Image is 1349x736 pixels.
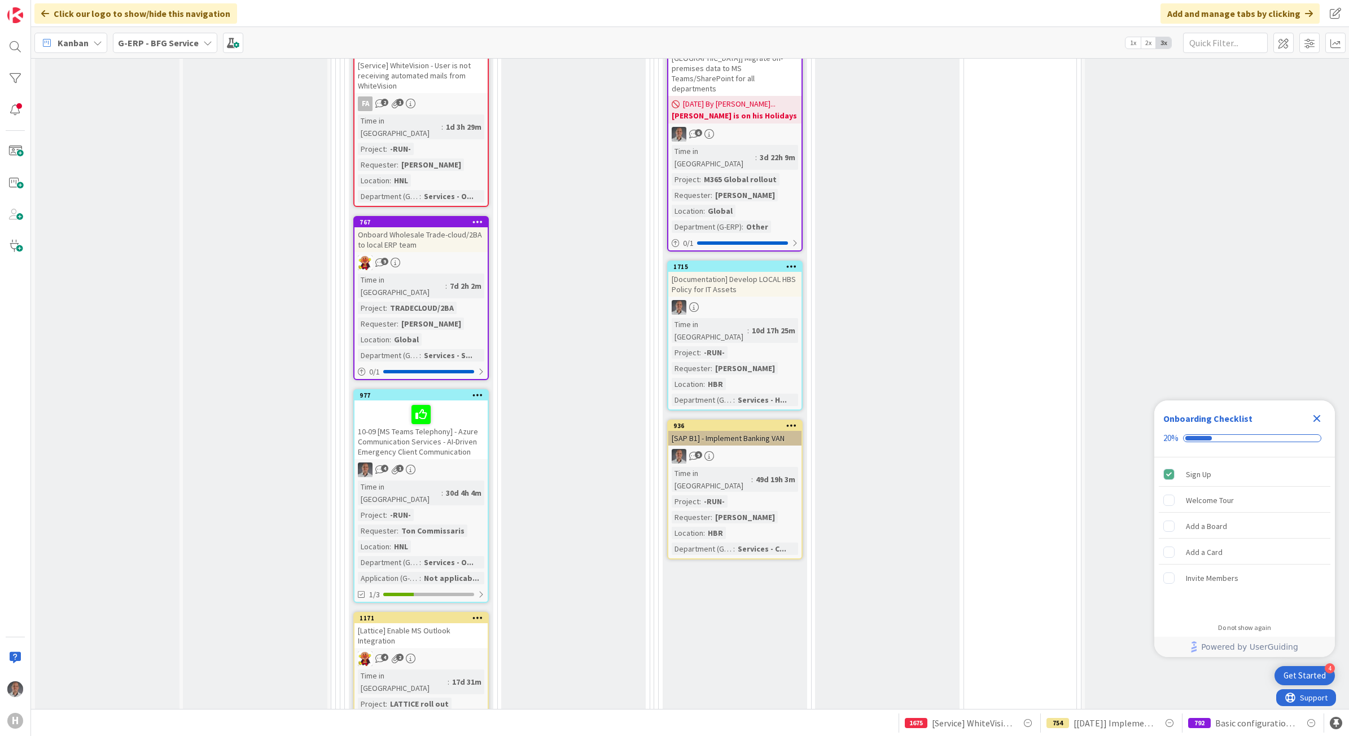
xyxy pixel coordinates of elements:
span: : [397,318,398,330]
a: [Service] WhiteVision - User is not receiving automated mails from WhiteVisionFATime in [GEOGRAPH... [353,47,489,207]
span: : [386,698,387,710]
div: Open Get Started checklist, remaining modules: 4 [1274,666,1335,685]
div: Time in [GEOGRAPHIC_DATA] [358,274,445,298]
div: 1171 [360,614,488,622]
span: : [441,487,443,499]
div: Location [358,174,389,187]
div: Services - O... [421,556,476,568]
span: : [386,509,387,521]
div: Time in [GEOGRAPHIC_DATA] [358,481,441,505]
div: [PERSON_NAME] [712,189,778,201]
span: : [703,527,705,539]
div: Ton Commissaris [398,525,467,537]
span: : [397,158,398,171]
div: Checklist progress: 20% [1163,433,1326,443]
div: Location [672,527,703,539]
div: Services - S... [421,349,475,362]
span: : [386,302,387,314]
div: Time in [GEOGRAPHIC_DATA] [672,318,747,343]
div: HBR [705,378,726,390]
div: 936 [673,422,801,430]
div: 1d 3h 29m [443,121,484,133]
img: PS [358,462,373,477]
div: Project [358,143,386,155]
span: : [448,676,449,688]
img: PS [672,449,686,464]
span: : [389,333,391,346]
div: 1171[Lattice] Enable MS Outlook Integration [354,613,488,648]
span: : [445,280,447,292]
div: Requester [672,511,711,523]
div: 767Onboard Wholesale Trade-cloud/2BA to local ERP team [354,217,488,252]
div: Time in [GEOGRAPHIC_DATA] [672,145,755,170]
div: Add and manage tabs by clicking [1160,3,1320,24]
div: 767 [354,217,488,227]
div: 767 [360,218,488,226]
div: Project [672,495,699,508]
div: Click our logo to show/hide this navigation [34,3,237,24]
div: 936[SAP B1] - Implement Banking VAN [668,421,801,446]
div: Add a Board [1186,519,1227,533]
div: Department (G-ERP) [672,394,733,406]
span: : [703,205,705,217]
b: [PERSON_NAME] is on his Holidays [672,110,798,121]
div: Global [391,333,422,346]
div: 4 [1325,663,1335,673]
div: 936 [668,421,801,431]
a: 97710-09 [MS Teams Telephony] - Azure Communication Services - AI-Driven Emergency Client Communi... [353,389,489,603]
div: 754 [1046,718,1069,728]
a: [M365] [[PERSON_NAME] [GEOGRAPHIC_DATA]] Migrate on-premises data to MS Teams/SharePoint for all ... [667,29,803,252]
span: : [733,543,735,555]
div: 0/1 [668,236,801,250]
div: 1715 [668,262,801,272]
div: Department (G-ERP) [672,221,742,233]
span: 1x [1125,37,1141,49]
span: : [389,174,391,187]
div: Department (G-ERP) [358,349,419,362]
img: PS [7,681,23,697]
span: : [747,324,749,337]
div: Location [358,540,389,553]
div: Close Checklist [1308,409,1326,428]
span: Support [24,2,51,15]
div: Department (G-ERP) [672,543,733,555]
div: Onboard Wholesale Trade-cloud/2BA to local ERP team [354,227,488,252]
div: [Service] WhiteVision - User is not receiving automated mails from WhiteVision [354,58,488,93]
div: Checklist items [1154,457,1335,616]
a: 936[SAP B1] - Implement Banking VANPSTime in [GEOGRAPHIC_DATA]:49d 19h 3mProject:-RUN-Requester:[... [667,420,803,559]
div: Requester [358,158,397,171]
span: [Service] WhiteVision - User is not receiving automated mails from WhiteVision [932,716,1012,730]
div: PS [668,449,801,464]
div: Application (G-ERP) [358,572,419,584]
div: Services - H... [735,394,790,406]
span: 2x [1141,37,1156,49]
div: Requester [358,318,397,330]
span: : [751,473,753,486]
span: : [419,349,421,362]
div: [Lattice] Enable MS Outlook Integration [354,623,488,648]
div: Sign Up is complete. [1159,462,1330,487]
span: Kanban [58,36,89,50]
div: Requester [672,189,711,201]
a: 767Onboard Wholesale Trade-cloud/2BA to local ERP teamLCTime in [GEOGRAPHIC_DATA]:7d 2h 2mProject... [353,216,489,380]
div: Project [358,698,386,710]
div: M365 Global rollout [701,173,779,186]
div: -RUN- [701,495,728,508]
div: Time in [GEOGRAPHIC_DATA] [358,669,448,694]
div: Not applicab... [421,572,482,584]
div: H [7,713,23,729]
a: 1715[Documentation] Develop LOCAL HBS Policy for IT AssetsPSTime in [GEOGRAPHIC_DATA]:10d 17h 25m... [667,261,803,411]
span: : [703,378,705,390]
div: [PERSON_NAME] [398,318,464,330]
span: 1 [396,99,404,106]
span: 0 / 1 [369,366,380,378]
div: [PERSON_NAME] [712,362,778,374]
span: : [386,143,387,155]
span: : [699,346,701,359]
span: : [419,190,421,202]
div: 7d 2h 2m [447,280,484,292]
img: PS [672,127,686,142]
a: Powered by UserGuiding [1160,637,1329,657]
span: [[DATE]] Implement Accountview BI information- [Data Transport to BI Datalake] [1074,716,1154,730]
span: : [397,525,398,537]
